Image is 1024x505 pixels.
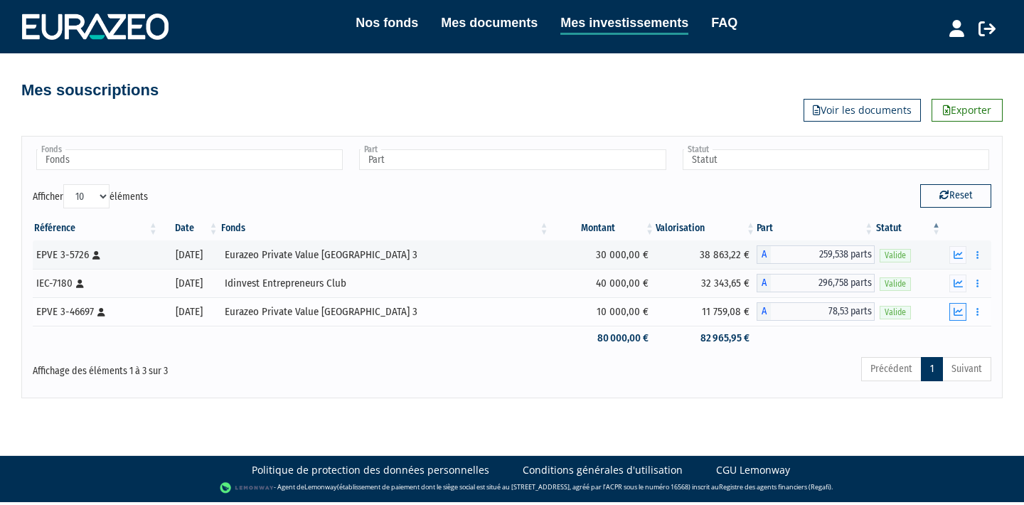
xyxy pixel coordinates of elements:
div: A - Eurazeo Private Value Europe 3 [757,302,875,321]
div: [DATE] [164,276,215,291]
div: A - Eurazeo Private Value Europe 3 [757,245,875,264]
a: Mes documents [441,13,538,33]
th: Part: activer pour trier la colonne par ordre croissant [757,216,875,240]
span: 78,53 parts [771,302,875,321]
a: 1 [921,357,943,381]
div: [DATE] [164,304,215,319]
td: 80 000,00 € [550,326,656,351]
a: Politique de protection des données personnelles [252,463,489,477]
a: Précédent [861,357,922,381]
th: Valorisation: activer pour trier la colonne par ordre croissant [656,216,757,240]
i: [Français] Personne physique [76,280,84,288]
div: Eurazeo Private Value [GEOGRAPHIC_DATA] 3 [225,248,545,262]
a: CGU Lemonway [716,463,790,477]
a: Lemonway [304,482,337,491]
td: 10 000,00 € [550,297,656,326]
i: [Français] Personne physique [92,251,100,260]
td: 11 759,08 € [656,297,757,326]
span: Valide [880,249,911,262]
i: [Français] Personne physique [97,308,105,317]
img: logo-lemonway.png [220,481,274,495]
td: 32 343,65 € [656,269,757,297]
span: A [757,245,771,264]
h4: Mes souscriptions [21,82,159,99]
div: - Agent de (établissement de paiement dont le siège social est situé au [STREET_ADDRESS], agréé p... [14,481,1010,495]
div: EPVE 3-5726 [36,248,154,262]
a: Voir les documents [804,99,921,122]
div: Idinvest Entrepreneurs Club [225,276,545,291]
div: Affichage des éléments 1 à 3 sur 3 [33,356,420,378]
div: IEC-7180 [36,276,154,291]
div: EPVE 3-46697 [36,304,154,319]
th: Fonds: activer pour trier la colonne par ordre croissant [220,216,550,240]
span: Valide [880,306,911,319]
div: [DATE] [164,248,215,262]
td: 30 000,00 € [550,240,656,269]
select: Afficheréléments [63,184,110,208]
a: Mes investissements [560,13,688,35]
td: 40 000,00 € [550,269,656,297]
span: Valide [880,277,911,291]
span: A [757,302,771,321]
div: A - Idinvest Entrepreneurs Club [757,274,875,292]
label: Afficher éléments [33,184,148,208]
span: 259,538 parts [771,245,875,264]
th: Référence : activer pour trier la colonne par ordre croissant [33,216,159,240]
td: 82 965,95 € [656,326,757,351]
a: Conditions générales d'utilisation [523,463,683,477]
th: Statut : activer pour trier la colonne par ordre d&eacute;croissant [875,216,942,240]
th: Date: activer pour trier la colonne par ordre croissant [159,216,220,240]
a: FAQ [711,13,737,33]
img: 1732889491-logotype_eurazeo_blanc_rvb.png [22,14,169,39]
th: Montant: activer pour trier la colonne par ordre croissant [550,216,656,240]
a: Exporter [932,99,1003,122]
a: Suivant [942,357,991,381]
td: 38 863,22 € [656,240,757,269]
button: Reset [920,184,991,207]
span: 296,758 parts [771,274,875,292]
div: Eurazeo Private Value [GEOGRAPHIC_DATA] 3 [225,304,545,319]
a: Nos fonds [356,13,418,33]
span: A [757,274,771,292]
a: Registre des agents financiers (Regafi) [719,482,831,491]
